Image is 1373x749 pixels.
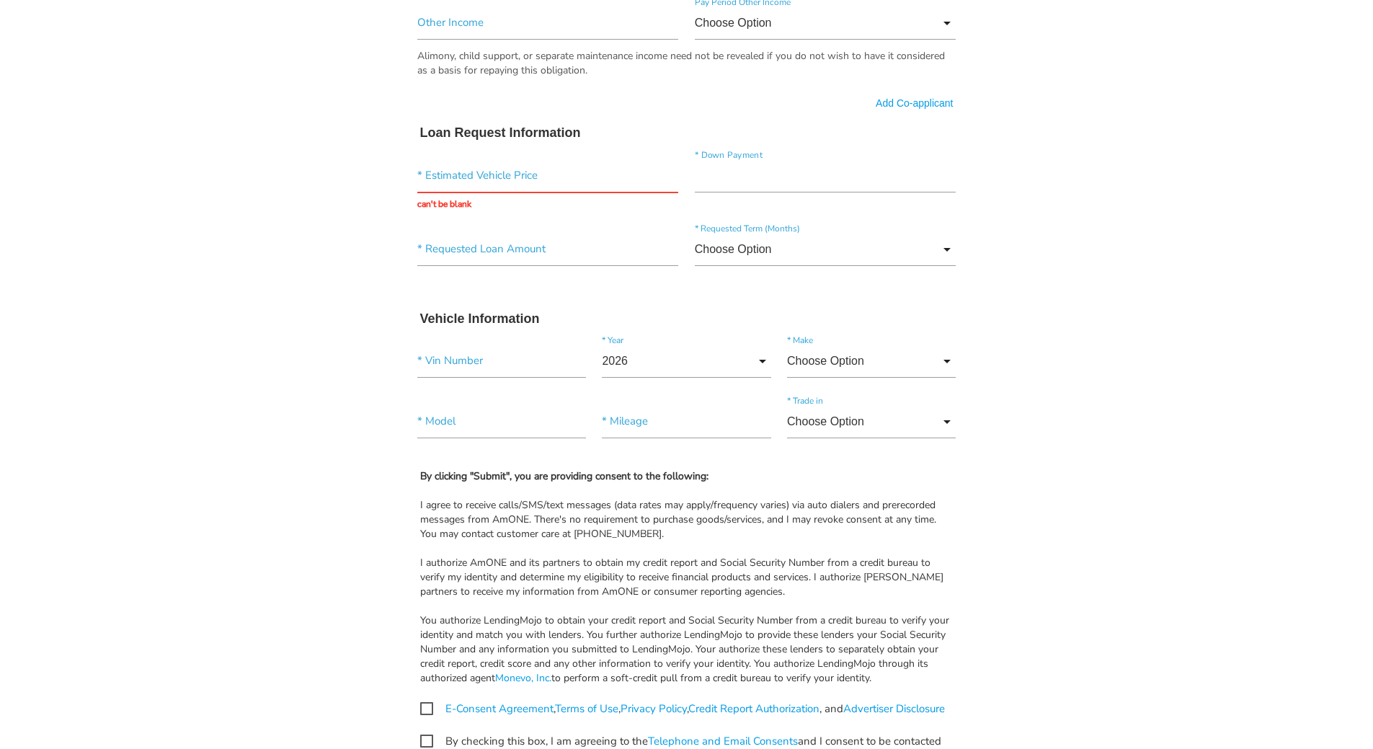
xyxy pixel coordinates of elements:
[420,469,708,483] b: By clicking "Submit", you are providing consent to the following:
[420,613,954,686] div: You authorize LendingMojo to obtain your credit report and Social Security Number from a credit b...
[621,701,687,716] a: Privacy Policy
[555,701,618,716] a: Terms of Use
[843,701,945,716] a: Advertiser Disclosure
[420,311,954,327] h3: Vehicle Information
[688,701,819,716] a: Credit Report Authorization
[420,700,945,718] span: , , , , and
[445,701,554,716] a: E-Consent Agreement
[495,671,551,685] a: Monevo, Inc.
[420,498,954,541] div: I agree to receive calls/SMS/text messages (data rates may apply/frequency varies) via auto diale...
[420,556,954,599] div: I authorize AmONE and its partners to obtain my credit report and Social Security Number from a c...
[420,125,954,141] h3: Loan Request Information
[417,49,956,78] div: Alimony, child support, or separate maintenance income need not be revealed if you do not wish to...
[876,96,953,110] a: Add Co-applicant
[648,734,798,748] a: Telephone and Email Consents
